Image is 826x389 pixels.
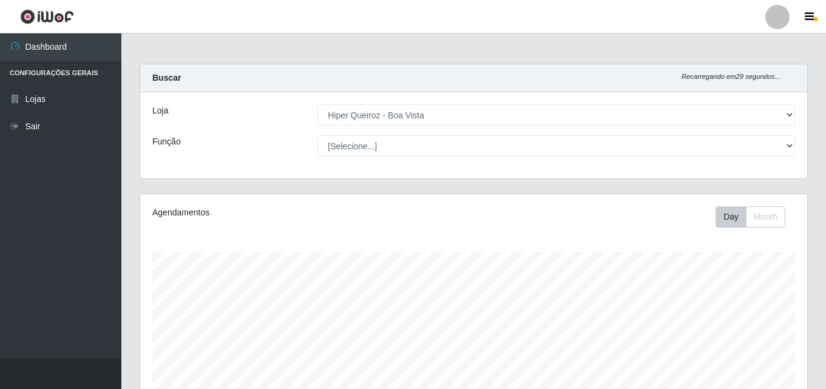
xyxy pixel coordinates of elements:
[716,206,746,228] button: Day
[682,73,780,80] i: Recarregando em 29 segundos...
[716,206,785,228] div: First group
[152,104,168,117] label: Loja
[20,9,74,24] img: CoreUI Logo
[716,206,795,228] div: Toolbar with button groups
[152,135,181,148] label: Função
[152,73,181,83] strong: Buscar
[152,206,410,219] div: Agendamentos
[746,206,785,228] button: Month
